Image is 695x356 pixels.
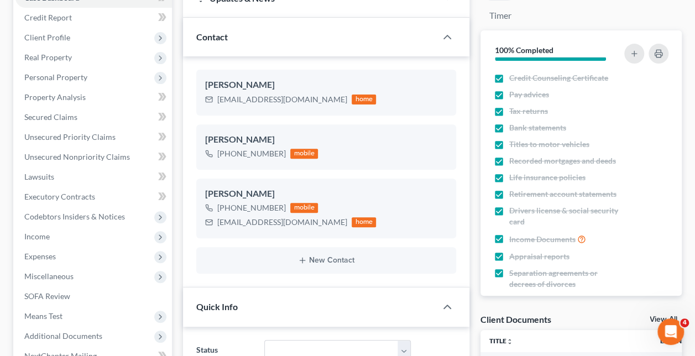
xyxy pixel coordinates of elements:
div: [PERSON_NAME] [205,133,447,146]
span: Additional Documents [24,331,102,341]
span: Contact [196,32,228,42]
div: [PHONE_NUMBER] [217,148,286,159]
div: [EMAIL_ADDRESS][DOMAIN_NAME] [217,94,347,105]
span: Unsecured Nonpriority Claims [24,152,130,161]
a: SOFA Review [15,286,172,306]
span: Income [24,232,50,241]
span: Secured Claims [24,112,77,122]
span: Appraisal reports [509,251,569,262]
i: unfold_more [506,338,513,345]
div: [PHONE_NUMBER] [217,202,286,213]
span: Credit Counseling Certificate [509,72,608,83]
span: 4 [680,318,689,327]
span: Means Test [24,311,62,321]
div: [PERSON_NAME] [205,187,447,201]
span: Drivers license & social security card [509,205,622,227]
a: Unsecured Priority Claims [15,127,172,147]
span: Real Property [24,53,72,62]
span: Lawsuits [24,172,54,181]
span: Bank statements [509,122,566,133]
span: Expenses [24,252,56,261]
span: Executory Contracts [24,192,95,201]
span: Life insurance policies [509,172,586,183]
span: Titles to motor vehicles [509,139,589,150]
a: Executory Contracts [15,187,172,207]
span: Codebtors Insiders & Notices [24,212,125,221]
div: Client Documents [480,313,551,325]
span: Property Analysis [24,92,86,102]
span: Pay advices [509,89,549,100]
span: Income Documents [509,234,576,245]
div: [EMAIL_ADDRESS][DOMAIN_NAME] [217,217,347,228]
button: New Contact [205,256,447,265]
strong: 100% Completed [495,45,553,55]
span: Recorded mortgages and deeds [509,155,616,166]
a: View All [650,316,677,323]
div: home [352,217,376,227]
span: SOFA Review [24,291,70,301]
span: Personal Property [24,72,87,82]
span: Tax returns [509,106,548,117]
div: [PERSON_NAME] [205,78,447,92]
span: Client Profile [24,33,70,42]
a: Credit Report [15,8,172,28]
span: Retirement account statements [509,189,616,200]
iframe: Intercom live chat [657,318,684,345]
div: mobile [290,149,318,159]
a: Unsecured Nonpriority Claims [15,147,172,167]
a: Timer [480,5,520,27]
span: Credit Report [24,13,72,22]
a: Secured Claims [15,107,172,127]
span: Miscellaneous [24,271,74,281]
a: Lawsuits [15,167,172,187]
span: Quick Info [196,301,238,312]
a: Titleunfold_more [489,337,513,345]
span: Separation agreements or decrees of divorces [509,268,622,290]
span: Unsecured Priority Claims [24,132,116,142]
div: home [352,95,376,104]
div: mobile [290,203,318,213]
a: Property Analysis [15,87,172,107]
